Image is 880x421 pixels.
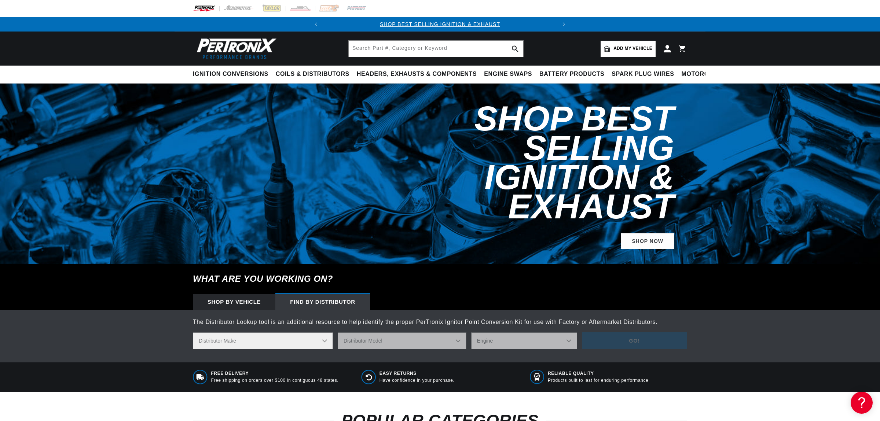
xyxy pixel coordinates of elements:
input: Search Part #, Category or Keyword [349,41,523,57]
a: Add my vehicle [601,41,656,57]
span: Ignition Conversions [193,70,268,78]
summary: Motorcycle [678,66,729,83]
span: Coils & Distributors [276,70,349,78]
button: Translation missing: en.sections.announcements.next_announcement [557,17,571,32]
a: SHOP NOW [621,233,674,250]
a: SHOP BEST SELLING IGNITION & EXHAUST [380,21,500,27]
button: Translation missing: en.sections.announcements.previous_announcement [309,17,323,32]
span: RELIABLE QUALITY [548,370,648,377]
h2: Shop Best Selling Ignition & Exhaust [361,104,674,221]
img: Pertronix [193,36,277,61]
div: Shop by vehicle [193,294,275,310]
summary: Coils & Distributors [272,66,353,83]
div: The Distributor Lookup tool is an additional resource to help identify the proper PerTronix Ignit... [193,317,687,327]
span: Motorcycle [682,70,725,78]
button: search button [507,41,523,57]
p: Free shipping on orders over $100 in contiguous 48 states. [211,377,339,384]
div: Announcement [323,20,557,28]
div: 1 of 2 [323,20,557,28]
summary: Headers, Exhausts & Components [353,66,480,83]
summary: Ignition Conversions [193,66,272,83]
p: Products built to last for enduring performance [548,377,648,384]
span: Spark Plug Wires [612,70,674,78]
summary: Battery Products [536,66,608,83]
h6: What are you working on? [175,264,705,293]
summary: Engine Swaps [480,66,536,83]
span: Easy Returns [379,370,455,377]
span: Add my vehicle [613,45,652,52]
p: Have confidence in your purchase. [379,377,455,384]
span: Engine Swaps [484,70,532,78]
span: Free Delivery [211,370,339,377]
span: Battery Products [539,70,604,78]
slideshow-component: Translation missing: en.sections.announcements.announcement_bar [175,17,705,32]
span: Headers, Exhausts & Components [357,70,477,78]
div: Find by Distributor [275,294,370,310]
summary: Spark Plug Wires [608,66,678,83]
